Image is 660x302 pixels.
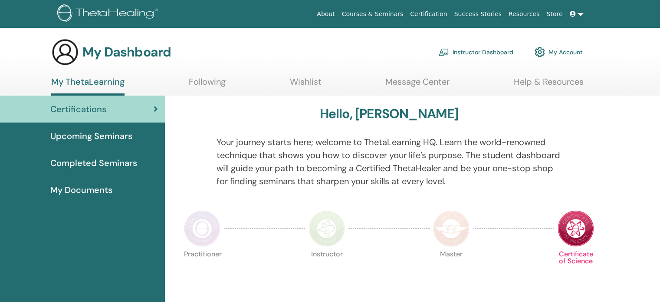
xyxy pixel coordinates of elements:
img: cog.svg [535,45,545,60]
img: Master [433,210,470,247]
span: Completed Seminars [50,156,137,169]
p: Instructor [309,251,345,287]
h3: Hello, [PERSON_NAME] [320,106,459,122]
p: Practitioner [184,251,220,287]
a: My ThetaLearning [51,76,125,96]
a: About [313,6,338,22]
img: chalkboard-teacher.svg [439,48,449,56]
img: logo.png [57,4,161,24]
img: Instructor [309,210,345,247]
span: My Documents [50,183,112,196]
a: Certification [407,6,450,22]
a: Resources [505,6,543,22]
p: Certificate of Science [558,251,594,287]
a: My Account [535,43,583,62]
p: Master [433,251,470,287]
a: Instructor Dashboard [439,43,513,62]
a: Message Center [385,76,450,93]
a: Success Stories [451,6,505,22]
p: Your journey starts here; welcome to ThetaLearning HQ. Learn the world-renowned technique that sh... [217,136,562,188]
img: Certificate of Science [558,210,594,247]
img: Practitioner [184,210,220,247]
span: Certifications [50,103,106,116]
a: Help & Resources [514,76,584,93]
a: Store [543,6,566,22]
a: Courses & Seminars [338,6,407,22]
img: generic-user-icon.jpg [51,38,79,66]
a: Wishlist [290,76,322,93]
a: Following [189,76,226,93]
h3: My Dashboard [82,44,171,60]
span: Upcoming Seminars [50,129,132,143]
